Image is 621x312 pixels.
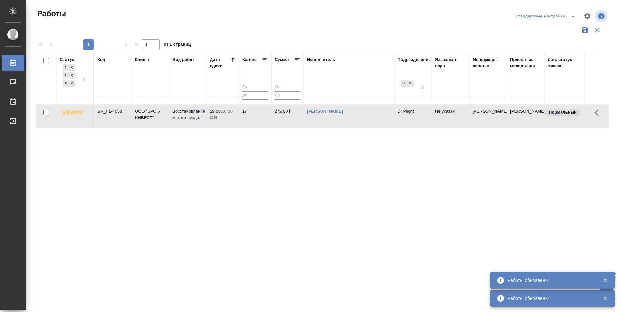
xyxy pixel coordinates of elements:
[97,108,128,115] div: SM_FL-4658
[60,56,74,63] div: Статус
[275,91,300,99] input: До
[598,295,612,301] button: Закрыть
[549,109,577,116] p: Нормальный
[62,63,76,72] div: Подбор, Готов к работе, В работе
[63,72,68,79] div: Готов к работе
[591,105,606,120] button: Здесь прячутся важные кнопки
[242,84,268,92] input: От
[210,56,229,69] div: Дата сдачи
[579,24,591,36] button: Сохранить фильтры
[598,277,612,283] button: Закрыть
[432,105,469,128] td: Не указан
[275,84,300,92] input: От
[97,56,105,63] div: Код
[242,91,268,99] input: До
[548,56,582,69] div: Доп. статус заказа
[580,8,595,24] span: Настроить таблицу
[63,64,68,71] div: Подбор
[135,56,150,63] div: Клиент
[394,105,432,128] td: DTPlight
[271,105,304,128] td: 272,00 ₽
[210,115,236,121] p: 2025
[36,8,66,19] span: Работы
[275,56,289,63] div: Сумма
[62,79,76,87] div: Подбор, Готов к работе, В работе
[239,105,271,128] td: 17
[507,295,593,302] div: Работы обновлены
[401,80,407,87] div: DTPlight
[222,109,233,114] p: 16:00
[595,10,609,22] span: Посмотреть информацию
[473,56,504,69] div: Менеджеры верстки
[435,56,466,69] div: Языковая пара
[242,56,257,63] div: Кол-во
[58,108,90,117] div: Исполнитель выполняет работу
[307,109,343,114] a: [PERSON_NAME]
[307,56,335,63] div: Исполнитель
[172,56,194,63] div: Вид работ
[398,56,431,63] div: Подразделение
[210,109,222,114] p: 29.08,
[473,108,504,115] p: [PERSON_NAME]
[510,56,541,69] div: Проектные менеджеры
[514,11,580,21] div: split button
[507,105,544,128] td: [PERSON_NAME]
[507,277,593,284] div: Работы обновлены
[400,79,414,87] div: DTPlight
[63,80,68,87] div: В работе
[135,108,166,121] p: ООО "БРОК-ИНВЕСТ"
[63,109,82,116] p: В работе
[164,40,191,50] span: из 1 страниц
[62,72,76,80] div: Подбор, Готов к работе, В работе
[591,24,604,36] button: Сбросить фильтры
[172,108,203,121] p: Восстановление макета средн...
